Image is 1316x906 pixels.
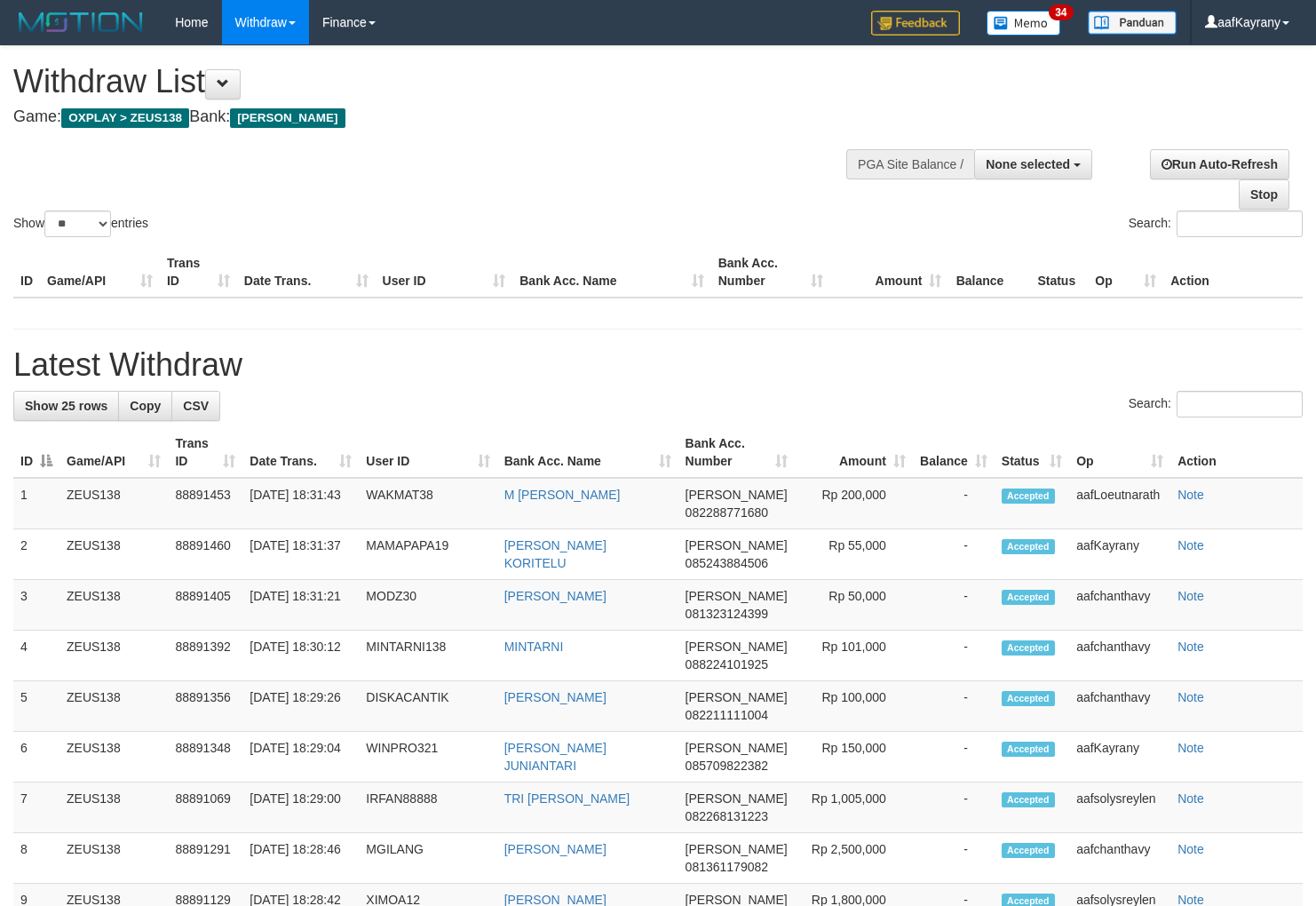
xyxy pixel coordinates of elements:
span: Copy 082211111004 to clipboard [686,708,768,722]
span: Copy 082288771680 to clipboard [686,505,768,520]
th: Date Trans. [237,247,376,298]
th: Bank Acc. Name [512,247,710,298]
a: Note [1177,538,1204,552]
td: [DATE] 18:29:26 [242,681,359,732]
th: Op: activate to sort column ascending [1069,427,1170,478]
td: - [913,478,995,529]
th: User ID [376,247,513,298]
th: Status: activate to sort column ascending [995,427,1069,478]
span: [PERSON_NAME] [686,589,788,603]
td: ZEUS138 [59,631,168,681]
td: [DATE] 18:29:00 [242,783,359,833]
td: ZEUS138 [59,478,168,529]
td: 5 [13,681,59,732]
span: Show 25 rows [25,399,107,413]
th: Amount [830,247,949,298]
span: [PERSON_NAME] [686,538,788,552]
span: Copy 081323124399 to clipboard [686,607,768,621]
th: User ID: activate to sort column ascending [359,427,496,478]
td: - [913,529,995,580]
th: Date Trans.: activate to sort column ascending [242,427,359,478]
span: 34 [1049,4,1073,20]
td: 88891348 [168,732,242,783]
td: [DATE] 18:30:12 [242,631,359,681]
img: MOTION_logo.png [13,9,148,36]
td: Rp 100,000 [795,681,913,732]
a: Note [1177,488,1204,502]
td: ZEUS138 [59,681,168,732]
a: Note [1177,741,1204,755]
a: Note [1177,589,1204,603]
button: None selected [974,149,1092,179]
th: Status [1030,247,1088,298]
a: [PERSON_NAME] KORITELU [504,538,606,570]
td: MAMAPAPA19 [359,529,496,580]
td: Rp 50,000 [795,580,913,631]
th: ID [13,247,40,298]
td: Rp 55,000 [795,529,913,580]
span: Copy 082268131223 to clipboard [686,809,768,823]
td: 4 [13,631,59,681]
label: Search: [1129,211,1303,237]
td: [DATE] 18:28:46 [242,833,359,884]
td: Rp 101,000 [795,631,913,681]
td: aafKayrany [1069,529,1170,580]
th: Bank Acc. Number [711,247,830,298]
span: Copy 081361179082 to clipboard [686,860,768,874]
a: TRI [PERSON_NAME] [504,791,630,806]
td: aafchanthavy [1069,631,1170,681]
td: ZEUS138 [59,580,168,631]
a: Note [1177,791,1204,806]
a: [PERSON_NAME] [504,589,606,603]
td: - [913,580,995,631]
td: ZEUS138 [59,783,168,833]
span: Copy [130,399,161,413]
td: MODZ30 [359,580,496,631]
td: IRFAN88888 [359,783,496,833]
td: 88891460 [168,529,242,580]
td: - [913,681,995,732]
td: ZEUS138 [59,833,168,884]
th: ID: activate to sort column descending [13,427,59,478]
td: 3 [13,580,59,631]
span: Accepted [1002,489,1055,504]
label: Search: [1129,391,1303,417]
span: [PERSON_NAME] [686,842,788,856]
a: Note [1177,842,1204,856]
td: 88891392 [168,631,242,681]
th: Op [1088,247,1163,298]
td: 1 [13,478,59,529]
span: Copy 085243884506 to clipboard [686,556,768,570]
th: Bank Acc. Name: activate to sort column ascending [497,427,678,478]
a: Run Auto-Refresh [1150,149,1289,179]
td: MGILANG [359,833,496,884]
th: Balance [948,247,1030,298]
td: Rp 1,005,000 [795,783,913,833]
td: - [913,833,995,884]
span: Accepted [1002,792,1055,807]
td: ZEUS138 [59,732,168,783]
td: [DATE] 18:31:37 [242,529,359,580]
td: 6 [13,732,59,783]
th: Balance: activate to sort column ascending [913,427,995,478]
span: Accepted [1002,742,1055,757]
th: Trans ID: activate to sort column ascending [168,427,242,478]
a: [PERSON_NAME] [504,690,606,704]
td: DISKACANTIK [359,681,496,732]
input: Search: [1177,211,1303,237]
a: Note [1177,690,1204,704]
h1: Withdraw List [13,64,860,99]
td: 88891069 [168,783,242,833]
th: Amount: activate to sort column ascending [795,427,913,478]
select: Showentries [44,211,111,237]
span: [PERSON_NAME] [686,488,788,502]
td: Rp 2,500,000 [795,833,913,884]
td: [DATE] 18:29:04 [242,732,359,783]
span: CSV [183,399,209,413]
td: aafchanthavy [1069,580,1170,631]
td: aafKayrany [1069,732,1170,783]
th: Game/API: activate to sort column ascending [59,427,168,478]
td: [DATE] 18:31:21 [242,580,359,631]
td: 8 [13,833,59,884]
input: Search: [1177,391,1303,417]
